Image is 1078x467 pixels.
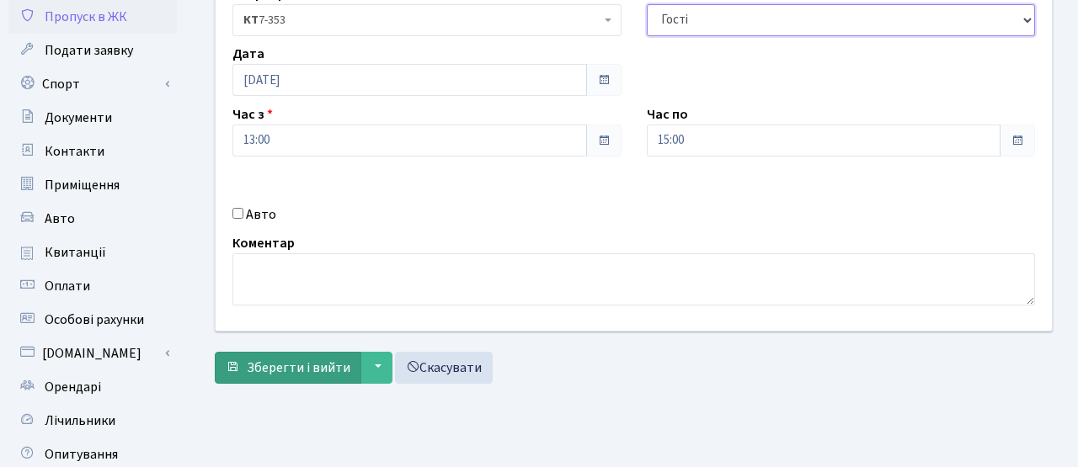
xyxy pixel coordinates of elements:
[8,101,177,135] a: Документи
[247,358,350,377] span: Зберегти і вийти
[8,370,177,404] a: Орендарі
[243,12,600,29] span: <b>КТ</b>&nbsp;&nbsp;&nbsp;&nbsp;7-353
[232,104,273,125] label: Час з
[45,243,106,262] span: Квитанції
[232,44,264,64] label: Дата
[8,135,177,168] a: Контакти
[8,303,177,337] a: Особові рахунки
[8,168,177,202] a: Приміщення
[45,210,75,228] span: Авто
[45,277,90,295] span: Оплати
[8,404,177,438] a: Лічильники
[8,202,177,236] a: Авто
[45,142,104,161] span: Контакти
[395,352,493,384] a: Скасувати
[215,352,361,384] button: Зберегти і вийти
[45,41,133,60] span: Подати заявку
[45,445,118,464] span: Опитування
[243,12,259,29] b: КТ
[232,233,295,253] label: Коментар
[232,4,622,36] span: <b>КТ</b>&nbsp;&nbsp;&nbsp;&nbsp;7-353
[8,236,177,269] a: Квитанції
[8,67,177,101] a: Спорт
[647,104,688,125] label: Час по
[45,411,115,430] span: Лічильники
[8,34,177,67] a: Подати заявку
[8,269,177,303] a: Оплати
[45,176,120,194] span: Приміщення
[45,109,112,127] span: Документи
[45,8,127,26] span: Пропуск в ЖК
[45,310,144,329] span: Особові рахунки
[246,204,276,225] label: Авто
[8,337,177,370] a: [DOMAIN_NAME]
[45,378,101,396] span: Орендарі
